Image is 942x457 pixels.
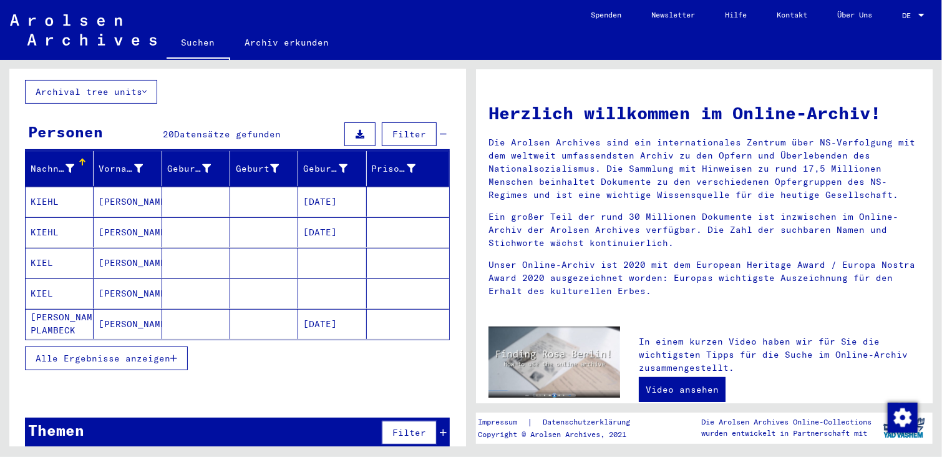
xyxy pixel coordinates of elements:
[94,278,162,308] mat-cell: [PERSON_NAME]
[31,162,74,175] div: Nachname
[372,159,434,179] div: Prisoner #
[533,416,645,429] a: Datenschutzerklärung
[372,162,415,175] div: Prisoner #
[701,416,872,428] p: Die Arolsen Archives Online-Collections
[701,428,872,439] p: wurden entwickelt in Partnerschaft mit
[162,151,230,186] mat-header-cell: Geburtsname
[163,129,175,140] span: 20
[902,11,916,20] span: DE
[367,151,449,186] mat-header-cell: Prisoner #
[392,129,426,140] span: Filter
[26,217,94,247] mat-cell: KIEHL
[28,120,103,143] div: Personen
[26,278,94,308] mat-cell: KIEL
[94,151,162,186] mat-header-cell: Vorname
[392,427,426,438] span: Filter
[887,402,917,432] div: Zustimmung ändern
[26,187,94,217] mat-cell: KIEHL
[99,159,161,179] div: Vorname
[167,27,230,60] a: Suchen
[382,421,437,445] button: Filter
[94,248,162,278] mat-cell: [PERSON_NAME].
[881,412,928,443] img: yv_logo.png
[298,217,366,247] mat-cell: [DATE]
[99,162,142,175] div: Vorname
[639,377,726,402] a: Video ansehen
[488,327,620,398] img: video.jpg
[230,151,298,186] mat-header-cell: Geburt‏
[488,136,920,202] p: Die Arolsen Archives sind ein internationales Zentrum über NS-Verfolgung mit dem weltweit umfasse...
[25,80,157,104] button: Archival tree units
[488,100,920,126] h1: Herzlich willkommen im Online-Archiv!
[478,416,645,429] div: |
[382,122,437,146] button: Filter
[26,151,94,186] mat-header-cell: Nachname
[639,335,920,375] p: In einem kurzen Video haben wir für Sie die wichtigsten Tipps für die Suche im Online-Archiv zusa...
[298,151,366,186] mat-header-cell: Geburtsdatum
[888,403,918,433] img: Zustimmung ändern
[10,14,157,46] img: Arolsen_neg.svg
[28,419,84,441] div: Themen
[478,429,645,440] p: Copyright © Arolsen Archives, 2021
[235,162,279,175] div: Geburt‏
[167,162,211,175] div: Geburtsname
[303,159,366,179] div: Geburtsdatum
[488,210,920,250] p: Ein großer Teil der rund 30 Millionen Dokumente ist inzwischen im Online-Archiv der Arolsen Archi...
[167,159,230,179] div: Geburtsname
[175,129,281,140] span: Datensätze gefunden
[230,27,344,57] a: Archiv erkunden
[36,353,170,364] span: Alle Ergebnisse anzeigen
[298,309,366,339] mat-cell: [DATE]
[298,187,366,217] mat-cell: [DATE]
[25,346,188,370] button: Alle Ergebnisse anzeigen
[26,248,94,278] mat-cell: KIEL
[31,159,93,179] div: Nachname
[26,309,94,339] mat-cell: [PERSON_NAME] PLAMBECK
[303,162,347,175] div: Geburtsdatum
[94,217,162,247] mat-cell: [PERSON_NAME]
[94,187,162,217] mat-cell: [PERSON_NAME]
[235,159,298,179] div: Geburt‏
[94,309,162,339] mat-cell: [PERSON_NAME]
[478,416,527,429] a: Impressum
[488,258,920,298] p: Unser Online-Archiv ist 2020 mit dem European Heritage Award / Europa Nostra Award 2020 ausgezeic...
